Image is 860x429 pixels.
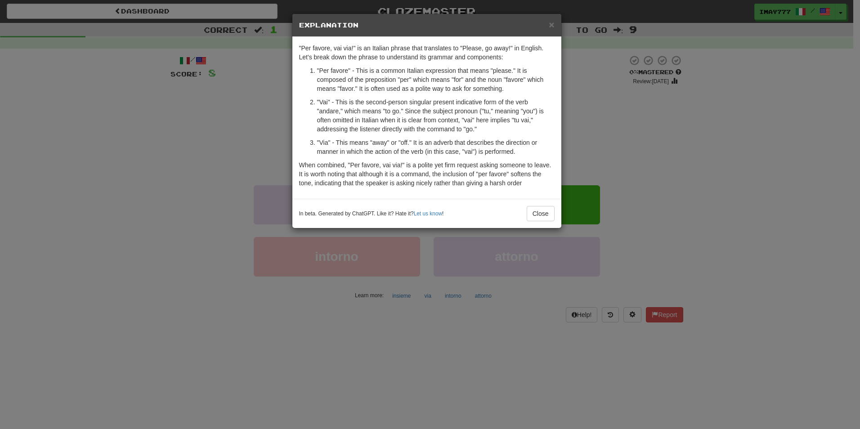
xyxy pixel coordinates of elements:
[317,138,555,156] p: "Via" - This means "away" or "off." It is an adverb that describes the direction or manner in whi...
[414,210,442,217] a: Let us know
[299,210,444,218] small: In beta. Generated by ChatGPT. Like it? Hate it? !
[299,161,555,188] p: When combined, "Per favore, vai via!" is a polite yet firm request asking someone to leave. It is...
[549,19,554,30] span: ×
[299,44,555,62] p: "Per favore, vai via!" is an Italian phrase that translates to "Please, go away!" in English. Let...
[527,206,555,221] button: Close
[549,20,554,29] button: Close
[317,66,555,93] p: "Per favore" - This is a common Italian expression that means "please." It is composed of the pre...
[299,21,555,30] h5: Explanation
[317,98,555,134] p: "Vai" - This is the second-person singular present indicative form of the verb "andare," which me...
